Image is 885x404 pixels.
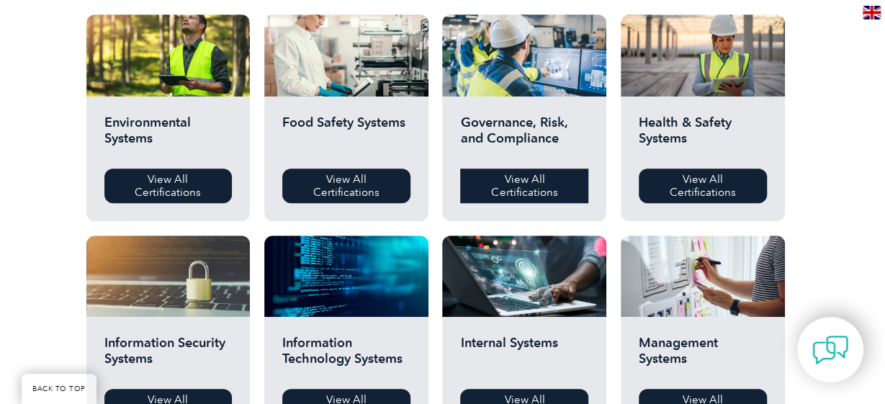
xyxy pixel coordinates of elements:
[639,169,767,203] a: View All Certifications
[812,332,848,368] img: contact-chat.png
[104,335,233,378] h2: Information Security Systems
[282,169,410,203] a: View All Certifications
[104,169,233,203] a: View All Certifications
[104,115,233,158] h2: Environmental Systems
[639,335,767,378] h2: Management Systems
[282,115,410,158] h2: Food Safety Systems
[460,335,588,378] h2: Internal Systems
[282,335,410,378] h2: Information Technology Systems
[460,115,588,158] h2: Governance, Risk, and Compliance
[639,115,767,158] h2: Health & Safety Systems
[22,374,96,404] a: BACK TO TOP
[863,6,881,19] img: en
[460,169,588,203] a: View All Certifications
